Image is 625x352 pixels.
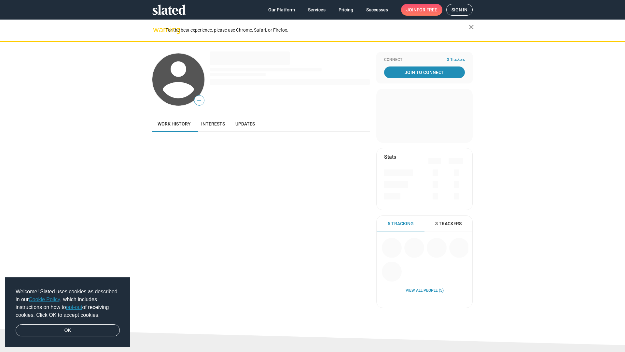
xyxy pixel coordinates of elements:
[196,116,230,132] a: Interests
[303,4,331,16] a: Services
[467,23,475,31] mat-icon: close
[401,4,442,16] a: Joinfor free
[153,26,161,34] mat-icon: warning
[417,4,437,16] span: for free
[435,221,462,227] span: 3 Trackers
[447,57,465,63] span: 3 Trackers
[16,288,120,319] span: Welcome! Slated uses cookies as described in our , which includes instructions on how to of recei...
[263,4,300,16] a: Our Platform
[66,304,82,310] a: opt-out
[385,66,464,78] span: Join To Connect
[152,116,196,132] a: Work history
[366,4,388,16] span: Successes
[406,4,437,16] span: Join
[361,4,393,16] a: Successes
[388,221,414,227] span: 5 Tracking
[194,96,204,105] span: —
[451,4,467,15] span: Sign in
[5,277,130,347] div: cookieconsent
[308,4,326,16] span: Services
[158,121,191,126] span: Work history
[406,288,444,293] a: View all People (5)
[230,116,260,132] a: Updates
[333,4,358,16] a: Pricing
[384,66,465,78] a: Join To Connect
[268,4,295,16] span: Our Platform
[384,154,396,160] mat-card-title: Stats
[201,121,225,126] span: Interests
[16,324,120,337] a: dismiss cookie message
[339,4,353,16] span: Pricing
[384,57,465,63] div: Connect
[165,26,469,35] div: For the best experience, please use Chrome, Safari, or Firefox.
[235,121,255,126] span: Updates
[446,4,473,16] a: Sign in
[29,297,60,302] a: Cookie Policy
